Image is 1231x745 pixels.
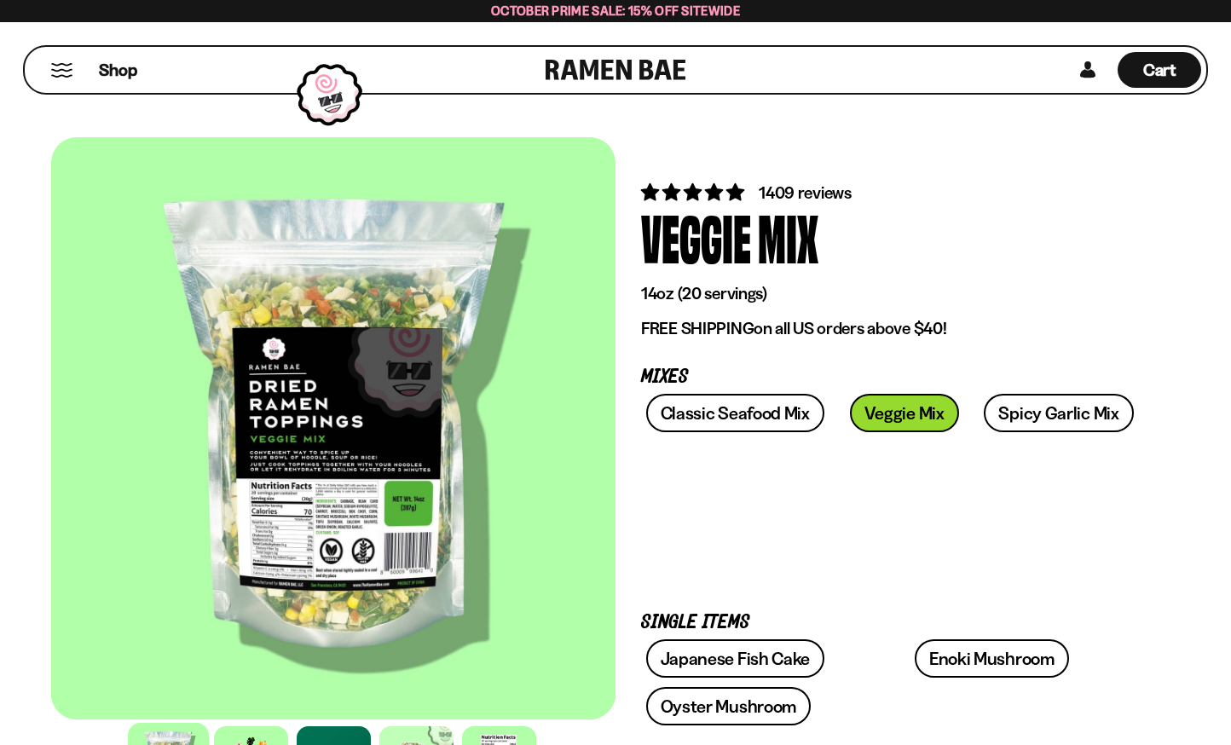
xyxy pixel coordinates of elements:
span: 4.76 stars [641,182,748,203]
span: Shop [99,59,137,82]
strong: FREE SHIPPING [641,318,754,338]
a: Classic Seafood Mix [646,394,824,432]
span: October Prime Sale: 15% off Sitewide [491,3,740,19]
a: Oyster Mushroom [646,687,812,725]
div: Cart [1118,47,1201,93]
a: Enoki Mushroom [915,639,1069,678]
button: Mobile Menu Trigger [50,63,73,78]
div: Mix [758,205,818,269]
p: Single Items [641,615,1154,631]
a: Japanese Fish Cake [646,639,825,678]
p: Mixes [641,369,1154,385]
span: 1409 reviews [759,182,852,203]
p: on all US orders above $40! [641,318,1154,339]
a: Spicy Garlic Mix [984,394,1133,432]
span: Cart [1143,60,1176,80]
p: 14oz (20 servings) [641,283,1154,304]
div: Veggie [641,205,751,269]
a: Shop [99,52,137,88]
